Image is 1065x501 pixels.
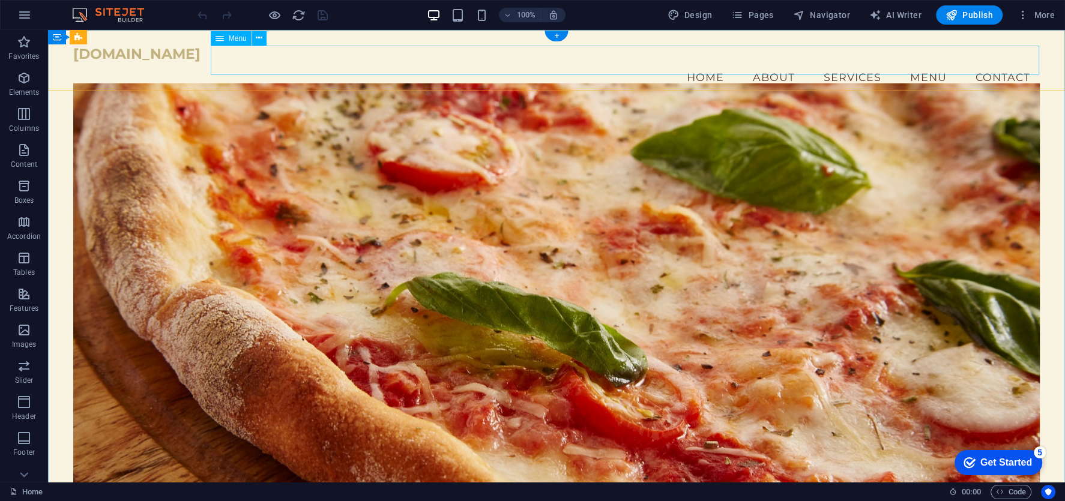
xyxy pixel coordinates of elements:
span: AI Writer [869,9,922,21]
button: Usercentrics [1041,485,1055,499]
div: Get Started 5 items remaining, 0% complete [10,6,97,31]
span: Menu [229,35,247,42]
span: Pages [731,9,773,21]
button: Code [991,485,1031,499]
img: Editor Logo [69,8,159,22]
button: Design [663,5,717,25]
i: Reload page [292,8,306,22]
p: Content [11,160,37,169]
p: Features [10,304,38,313]
p: Header [12,412,36,421]
button: AI Writer [864,5,926,25]
span: 00 00 [962,485,980,499]
button: Publish [936,5,1003,25]
p: Images [12,340,37,349]
div: Get Started [35,13,87,24]
span: Code [996,485,1026,499]
p: Columns [9,124,39,133]
span: More [1017,9,1055,21]
button: reload [291,8,306,22]
div: Design (Ctrl+Alt+Y) [663,5,717,25]
span: : [970,487,972,496]
p: Accordion [7,232,41,241]
p: Boxes [14,196,34,205]
div: + [545,31,568,41]
h6: Session time [949,485,981,499]
i: On resize automatically adjust zoom level to fit chosen device. [548,10,559,20]
h6: 100% [517,8,536,22]
p: Tables [13,268,35,277]
p: Slider [15,376,34,385]
span: Design [668,9,713,21]
button: Navigator [788,5,855,25]
p: Elements [9,88,40,97]
span: Navigator [793,9,850,21]
button: Pages [726,5,778,25]
div: 5 [89,2,101,14]
button: Click here to leave preview mode and continue editing [267,8,282,22]
p: Favorites [8,52,39,61]
button: More [1012,5,1060,25]
p: Footer [13,448,35,457]
span: Publish [946,9,993,21]
button: 100% [499,8,542,22]
a: Click to cancel selection. Double-click to open Pages [10,485,43,499]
